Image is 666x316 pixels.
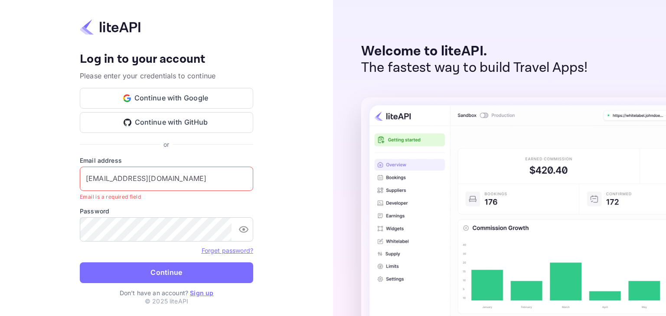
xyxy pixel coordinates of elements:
[80,52,253,67] h4: Log in to your account
[190,289,213,297] a: Sign up
[145,297,188,306] p: © 2025 liteAPI
[80,112,253,133] button: Continue with GitHub
[163,140,169,149] p: or
[80,19,140,35] img: liteapi
[80,288,253,297] p: Don't have an account?
[202,246,253,255] a: Forget password?
[80,206,253,216] label: Password
[361,43,588,60] p: Welcome to liteAPI.
[80,71,253,81] p: Please enter your credentials to continue
[80,156,253,165] label: Email address
[361,60,588,76] p: The fastest way to build Travel Apps!
[80,262,253,283] button: Continue
[80,167,253,191] input: Enter your email address
[80,88,253,109] button: Continue with Google
[202,247,253,254] a: Forget password?
[80,193,247,201] p: Email is a required field
[235,221,252,238] button: toggle password visibility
